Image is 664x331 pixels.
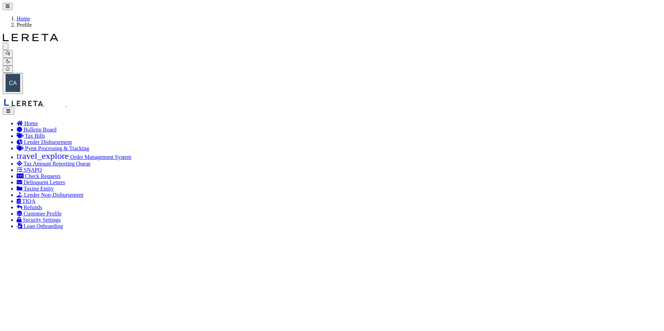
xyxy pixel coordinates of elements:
a: TIQA [17,198,35,204]
a: Pymt Processing & Tracking [17,145,89,151]
span: Loan Onboarding [24,223,63,229]
span: SNAPQ [24,167,42,173]
a: Home [17,16,30,22]
span: Security Settings [23,217,61,223]
i: travel_explore [17,152,69,161]
a: Security Settings [17,217,61,223]
span: Delinquent Letters [24,179,65,185]
a: Lender Non-Disbursement [17,192,83,198]
img: svg+xml;base64,PHN2ZyB4bWxucz0iaHR0cDovL3d3dy53My5vcmcvMjAwMC9zdmciIHBvaW50ZXItZXZlbnRzPSJub25lIi... [6,74,20,92]
span: Lender Non-Disbursement [24,192,83,198]
span: Bulletin Board [24,127,57,133]
img: logo-light.svg [60,34,115,41]
span: Pymt Processing & Tracking [25,145,89,151]
img: logo-dark.svg [3,34,58,41]
span: Lender Disbursement [24,139,72,145]
a: Tax Bills [17,133,45,139]
a: Tax Amount Reporting Queue [17,161,91,167]
a: Loan Onboarding [17,223,63,229]
a: Check Requests [17,173,61,179]
span: Home [24,120,38,126]
a: travel_explore Order Management System [17,154,131,160]
span: Tax Bills [25,133,45,139]
a: SNAPQ [17,167,42,173]
span: Tax Amount Reporting Queue [24,161,91,167]
li: Profile [17,22,661,28]
a: Home [17,120,38,126]
span: Check Requests [25,173,61,179]
span: Refunds [24,204,42,210]
a: Delinquent Letters [17,179,65,185]
a: Customer Profile [17,211,62,217]
span: TIQA [22,198,35,204]
a: Taxing Entity [17,186,54,192]
a: Lender Disbursement [17,139,72,145]
a: Bulletin Board [17,127,57,133]
span: Customer Profile [24,211,62,217]
a: Refunds [17,204,42,210]
span: Order Management System [70,154,131,160]
span: Taxing Entity [24,186,54,192]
